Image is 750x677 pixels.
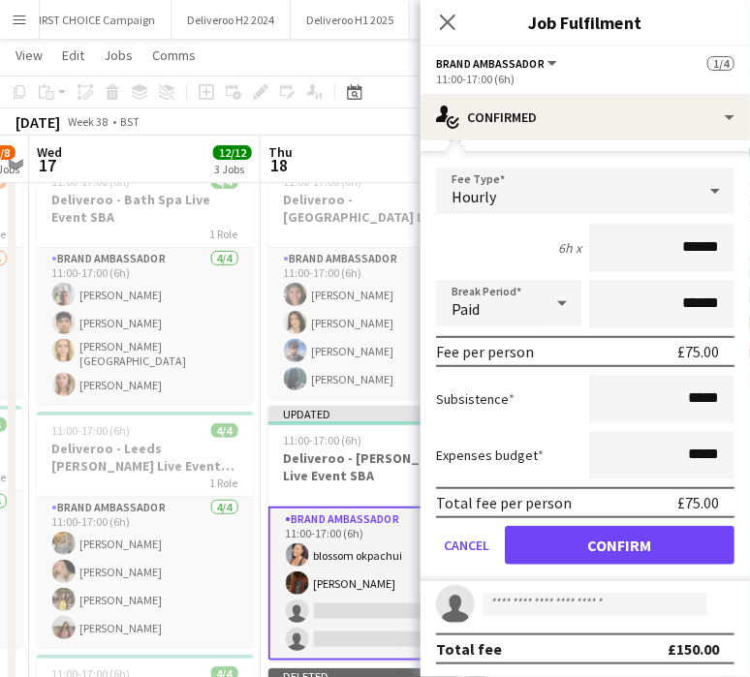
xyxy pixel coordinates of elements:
[210,227,238,241] span: 1 Role
[436,446,544,464] label: Expenses budget
[120,114,140,129] div: BST
[436,342,534,361] div: Fee per person
[436,390,515,408] label: Subsistence
[266,154,293,176] span: 18
[96,43,141,68] a: Jobs
[54,43,92,68] a: Edit
[291,1,410,39] button: Deliveroo H1 2025
[677,342,719,361] div: £75.00
[436,72,734,86] div: 11:00-17:00 (6h)
[37,163,254,404] app-job-card: 11:00-17:00 (6h)4/4Deliveroo - Bath Spa Live Event SBA1 RoleBrand Ambassador4/411:00-17:00 (6h)[P...
[104,46,133,64] span: Jobs
[62,46,84,64] span: Edit
[268,406,485,661] app-job-card: Updated11:00-17:00 (6h)2/4Deliveroo - [PERSON_NAME] Live Event SBA1 RoleBrand Ambassador2/411:00-...
[668,639,719,659] div: £150.00
[37,440,254,475] h3: Deliveroo - Leeds [PERSON_NAME] Live Event SBA
[8,43,50,68] a: View
[152,46,196,64] span: Comms
[436,639,502,659] div: Total fee
[677,493,719,512] div: £75.00
[436,56,560,71] button: Brand Ambassador
[37,143,62,161] span: Wed
[268,449,485,484] h3: Deliveroo - [PERSON_NAME] Live Event SBA
[452,187,496,206] span: Hourly
[558,239,581,257] div: 6h x
[213,145,252,160] span: 12/12
[211,423,238,438] span: 4/4
[16,112,60,132] div: [DATE]
[436,493,572,512] div: Total fee per person
[421,10,750,35] h3: Job Fulfilment
[268,163,485,398] app-job-card: 11:00-17:00 (6h)4/4Deliveroo - [GEOGRAPHIC_DATA] Live Event SBA1 RoleBrand Ambassador4/411:00-17:...
[421,94,750,140] div: Confirmed
[144,43,203,68] a: Comms
[268,248,485,398] app-card-role: Brand Ambassador4/411:00-17:00 (6h)[PERSON_NAME][PERSON_NAME][PERSON_NAME][PERSON_NAME]
[707,56,734,71] span: 1/4
[268,507,485,661] app-card-role: Brand Ambassador2/411:00-17:00 (6h)blossom okpachui[PERSON_NAME]
[37,412,254,647] app-job-card: 11:00-17:00 (6h)4/4Deliveroo - Leeds [PERSON_NAME] Live Event SBA1 RoleBrand Ambassador4/411:00-1...
[64,114,112,129] span: Week 38
[284,433,362,447] span: 11:00-17:00 (6h)
[505,526,734,565] button: Confirm
[268,406,485,421] div: Updated
[37,248,254,404] app-card-role: Brand Ambassador4/411:00-17:00 (6h)[PERSON_NAME][PERSON_NAME][PERSON_NAME][GEOGRAPHIC_DATA][PERSO...
[37,497,254,647] app-card-role: Brand Ambassador4/411:00-17:00 (6h)[PERSON_NAME][PERSON_NAME][PERSON_NAME][PERSON_NAME]
[52,423,131,438] span: 11:00-17:00 (6h)
[436,526,497,565] button: Cancel
[410,1,603,39] button: Deliveroo North Activity - DEL134
[214,162,251,176] div: 3 Jobs
[268,143,293,161] span: Thu
[172,1,291,39] button: Deliveroo H2 2024
[268,191,485,226] h3: Deliveroo - [GEOGRAPHIC_DATA] Live Event SBA
[210,476,238,490] span: 1 Role
[34,154,62,176] span: 17
[436,56,545,71] span: Brand Ambassador
[452,299,480,319] span: Paid
[16,46,43,64] span: View
[37,191,254,226] h3: Deliveroo - Bath Spa Live Event SBA
[17,1,172,39] button: FIRST CHOICE Campaign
